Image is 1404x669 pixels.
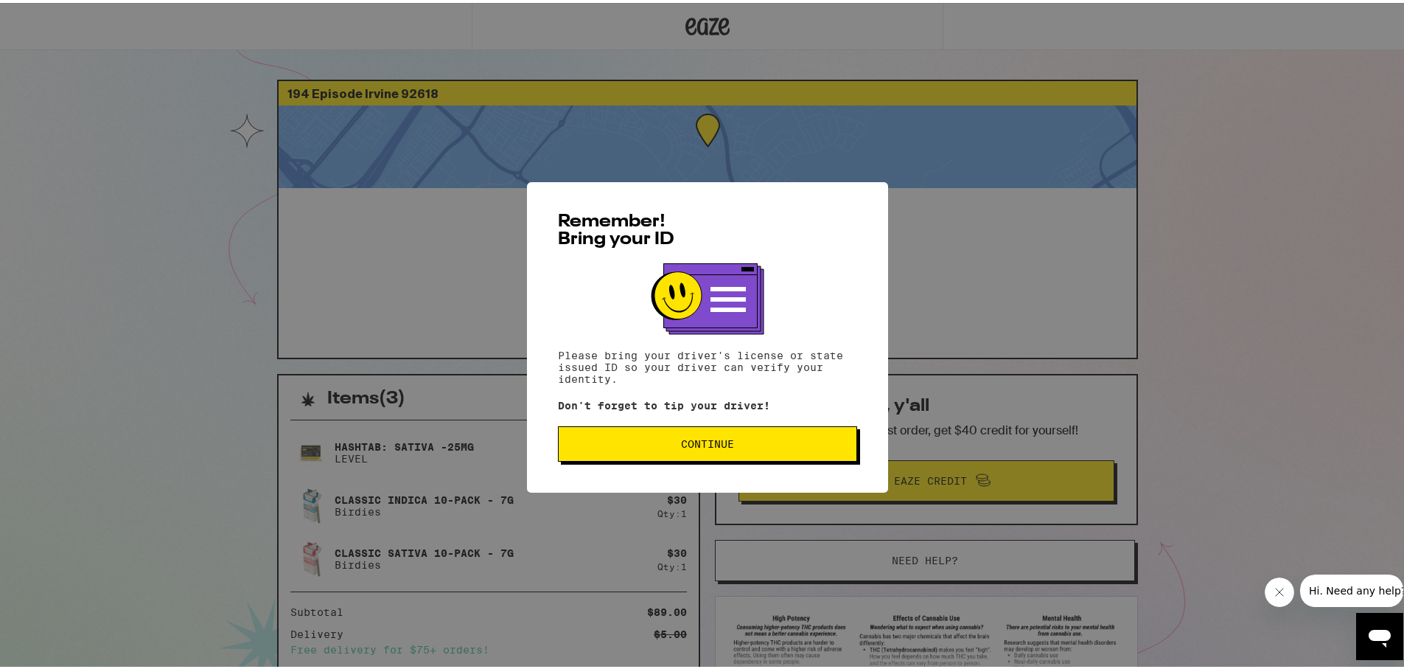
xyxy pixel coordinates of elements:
iframe: Button to launch messaging window [1356,610,1403,657]
span: Continue [681,436,734,446]
iframe: Message from company [1300,572,1403,604]
iframe: Close message [1265,575,1294,604]
span: Remember! Bring your ID [558,210,674,246]
button: Continue [558,423,857,459]
p: Please bring your driver's license or state issued ID so your driver can verify your identity. [558,347,857,382]
p: Don't forget to tip your driver! [558,397,857,409]
span: Hi. Need any help? [9,10,106,22]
